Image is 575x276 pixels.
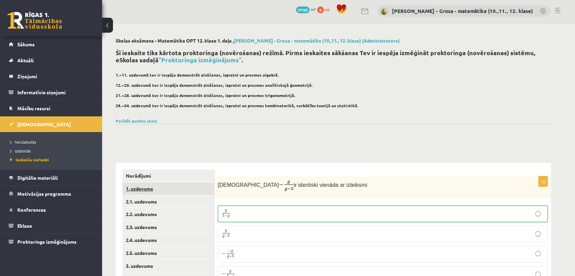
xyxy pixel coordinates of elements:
[231,250,233,253] span: g
[9,52,94,68] a: Aktuāli
[9,170,94,185] a: Digitālie materiāli
[228,234,230,237] span: 5
[10,148,95,154] a: Izlabotās
[538,176,548,187] p: 1p
[221,272,226,276] span: −
[7,12,62,29] a: Rīgas 1. Tālmācības vidusskola
[9,116,94,132] a: [DEMOGRAPHIC_DATA]
[9,186,94,201] a: Motivācijas programma
[17,207,46,213] span: Konferences
[9,218,94,233] a: Eklase
[317,6,333,12] a: 0 xp
[10,139,95,145] a: Neizlabotās
[122,234,214,246] a: 2.4. uzdevums
[221,252,226,256] span: −
[17,105,50,111] span: Mācību resursi
[116,103,359,108] b: 29.–34. uzdevumā tev ir iespēja demonstrēt zināšanas, izpratni un prasmes kombinatorikā, varbūtīb...
[294,182,367,188] span: ir identiski vienāda ar izteiksmi
[392,7,533,14] a: [PERSON_NAME] - Grosa - matemātika (10.,11., 12. klase)
[325,6,329,12] span: xp
[317,6,324,13] span: 0
[17,68,94,84] legend: Ziņojumi
[229,270,231,273] span: g
[116,82,313,88] b: 12.–20. uzdevumā tev ir iespēja demonstrēt zināšanas, izpratni un prasmes analītiskajā ģeometrijā.
[10,157,95,163] a: Ieskaišu varianti
[10,139,36,145] span: Neizlabotās
[311,6,316,12] span: mP
[122,260,214,272] a: 3. uzdevums
[223,214,225,217] span: 5
[122,208,214,221] a: 2.2. uzdevums
[116,49,535,64] strong: Šī ieskaite tiks kārtota proktoringa (novērošanas) režīmā. Pirms ieskaites sākšanas Tev ir iespēj...
[218,182,279,188] span: [DEMOGRAPHIC_DATA]
[17,41,35,47] span: Sākums
[225,210,227,213] span: g
[122,221,214,233] a: 2.3. uzdevums
[9,202,94,217] a: Konferences
[122,247,214,259] a: 2.5. uzdevums
[225,230,227,233] span: g
[279,180,294,191] img: gOqOw3AMFjoZtRIHNfEpePEIVL7qVOcQVL755KpYtssH9QUY+Qp8we6DsgAAAABJRU5ErkJggg==
[116,72,279,78] b: 1.–11. uzdevumā tev ir iespēja demonstrēt zināšanas, izpratni un prasmes algebrā.
[9,234,94,249] a: Proktoringa izmēģinājums
[17,57,34,63] span: Aktuāli
[234,37,400,44] a: [PERSON_NAME] - Grosa - matemātika (10.,11., 12. klase) (Administrators)
[116,118,157,124] a: Parādīt punktu skalu
[122,169,214,182] a: Norādījumi
[228,249,231,253] span: −
[17,191,71,197] span: Motivācijas programma
[232,255,234,258] span: 5
[122,195,214,208] a: 2.1. uzdevums
[17,223,32,229] span: Eklase
[10,157,49,162] span: Ieskaišu varianti
[381,8,388,15] img: Laima Tukāne - Grosa - matemātika (10.,11., 12. klase)
[10,148,31,153] span: Izlabotās
[296,6,310,13] span: 31165
[122,182,214,195] a: 1. uzdevums
[9,36,94,52] a: Sākums
[9,100,94,116] a: Mācību resursi
[296,6,316,12] a: 31165 mP
[225,234,228,238] span: −
[225,214,228,217] span: −
[228,215,230,218] span: g
[229,255,232,258] span: +
[159,56,242,64] a: "Proktoringa izmēģinājums"
[9,68,94,84] a: Ziņojumi
[116,93,296,98] b: 21.–28. uzdevumā tev ir iespēja demonstrēt zināšanas, izpratni un prasmes trigonometrijā.
[17,121,71,127] span: [DEMOGRAPHIC_DATA]
[223,235,225,238] span: g
[17,175,58,181] span: Digitālie materiāli
[116,38,551,44] h2: Skolas eksāmens - Matemātika OPT 12. klase 1. daļa ,
[227,256,229,259] span: g
[17,239,77,245] span: Proktoringa izmēģinājums
[17,84,94,100] legend: Informatīvie ziņojumi
[9,84,94,100] a: Informatīvie ziņojumi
